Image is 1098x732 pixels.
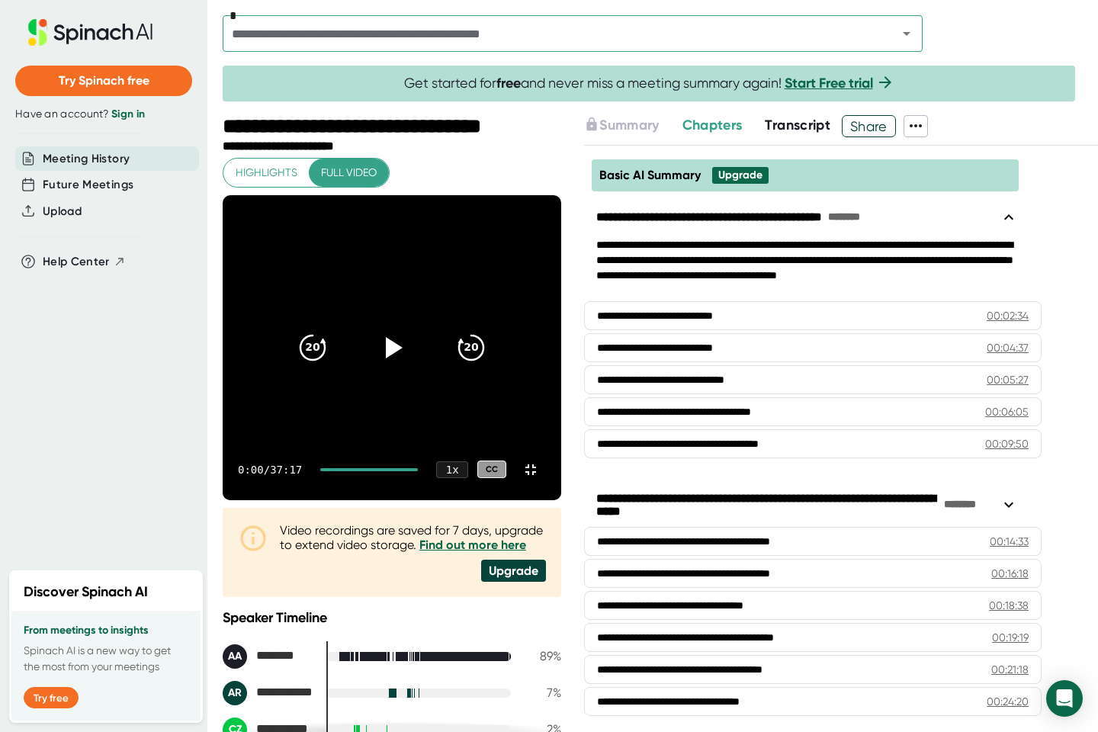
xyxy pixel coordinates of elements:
div: CC [477,461,506,478]
button: Try free [24,687,79,708]
div: Upgrade [718,169,762,182]
div: 00:06:05 [985,404,1029,419]
div: Speaker Timeline [223,609,561,626]
div: 1 x [436,461,468,478]
div: 89 % [523,649,561,663]
a: Start Free trial [785,75,873,91]
div: 00:09:50 [985,436,1029,451]
div: 00:02:34 [987,308,1029,323]
a: Sign in [111,108,145,120]
button: Try Spinach free [15,66,192,96]
button: Meeting History [43,150,130,168]
div: AA [223,644,247,669]
div: Open Intercom Messenger [1046,680,1083,717]
span: Share [843,113,895,140]
span: Summary [599,117,659,133]
div: 00:04:37 [987,340,1029,355]
div: Have an account? [15,108,192,121]
p: Spinach AI is a new way to get the most from your meetings [24,643,188,675]
span: Full video [321,163,377,182]
div: Video recordings are saved for 7 days, upgrade to extend video storage. [280,523,546,552]
button: Transcript [765,115,830,136]
span: Basic AI Summary [599,168,701,182]
button: Highlights [223,159,310,187]
div: AR [223,681,247,705]
button: Chapters [682,115,743,136]
div: Upgrade to access [584,115,682,137]
button: Upload [43,203,82,220]
div: 00:18:38 [989,598,1029,613]
button: Help Center [43,253,126,271]
b: free [496,75,521,91]
div: 00:14:33 [990,534,1029,549]
div: 00:24:20 [987,694,1029,709]
h3: From meetings to insights [24,624,188,637]
span: Highlights [236,163,297,182]
div: Ali Ajam [223,644,314,669]
span: Transcript [765,117,830,133]
div: 00:21:18 [991,662,1029,677]
div: 0:00 / 37:17 [238,464,302,476]
button: Future Meetings [43,176,133,194]
div: 00:05:27 [987,372,1029,387]
span: Get started for and never miss a meeting summary again! [404,75,894,92]
div: Upgrade [481,560,546,582]
button: Open [896,23,917,44]
div: 00:16:18 [991,566,1029,581]
a: Find out more here [419,538,526,552]
span: Help Center [43,253,110,271]
span: Chapters [682,117,743,133]
span: Try Spinach free [59,73,149,88]
button: Full video [309,159,389,187]
button: Summary [584,115,659,136]
div: 7 % [523,685,561,700]
h2: Discover Spinach AI [24,582,148,602]
div: Augustus Rex [223,681,314,705]
div: 00:19:19 [992,630,1029,645]
button: Share [842,115,896,137]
